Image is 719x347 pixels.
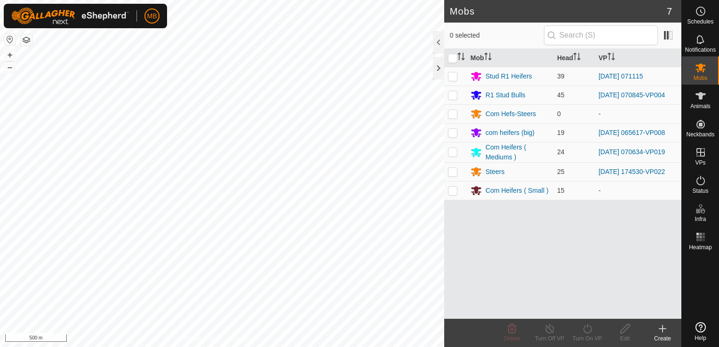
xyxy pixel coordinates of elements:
span: 0 [557,110,561,118]
a: [DATE] 070634-VP019 [599,148,665,156]
img: Gallagher Logo [11,8,129,24]
button: – [4,62,16,73]
span: Neckbands [686,132,714,137]
span: Notifications [685,47,716,53]
span: 0 selected [450,31,544,40]
div: Com Heifers ( Mediums ) [486,142,550,162]
a: Contact Us [232,335,259,343]
div: com heifers (big) [486,128,535,138]
a: Help [682,318,719,345]
div: Turn Off VP [531,334,568,343]
span: Animals [690,103,711,109]
div: Com Heifers ( Small ) [486,186,549,196]
span: VPs [695,160,705,166]
div: Stud R1 Heifers [486,71,532,81]
span: 7 [667,4,672,18]
span: Delete [504,335,520,342]
a: [DATE] 174530-VP022 [599,168,665,175]
p-sorticon: Activate to sort [484,54,492,62]
td: - [595,104,681,123]
p-sorticon: Activate to sort [573,54,581,62]
button: Reset Map [4,34,16,45]
a: [DATE] 070845-VP004 [599,91,665,99]
th: Mob [467,49,553,67]
div: Com Hefs-Steers [486,109,536,119]
span: 39 [557,72,565,80]
span: MB [147,11,157,21]
span: 45 [557,91,565,99]
div: Turn On VP [568,334,606,343]
span: 19 [557,129,565,136]
a: Privacy Policy [185,335,220,343]
th: Head [553,49,595,67]
a: [DATE] 065617-VP008 [599,129,665,136]
span: Mobs [694,75,707,81]
div: Edit [606,334,644,343]
td: - [595,181,681,200]
h2: Mobs [450,6,667,17]
span: Infra [695,216,706,222]
th: VP [595,49,681,67]
span: Help [695,335,706,341]
div: Create [644,334,681,343]
div: Steers [486,167,504,177]
button: + [4,49,16,61]
span: 24 [557,148,565,156]
span: Schedules [687,19,713,24]
p-sorticon: Activate to sort [607,54,615,62]
span: Heatmap [689,244,712,250]
span: 15 [557,187,565,194]
a: [DATE] 071115 [599,72,643,80]
button: Map Layers [21,34,32,46]
span: 25 [557,168,565,175]
input: Search (S) [544,25,658,45]
p-sorticon: Activate to sort [457,54,465,62]
div: R1 Stud Bulls [486,90,526,100]
span: Status [692,188,708,194]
